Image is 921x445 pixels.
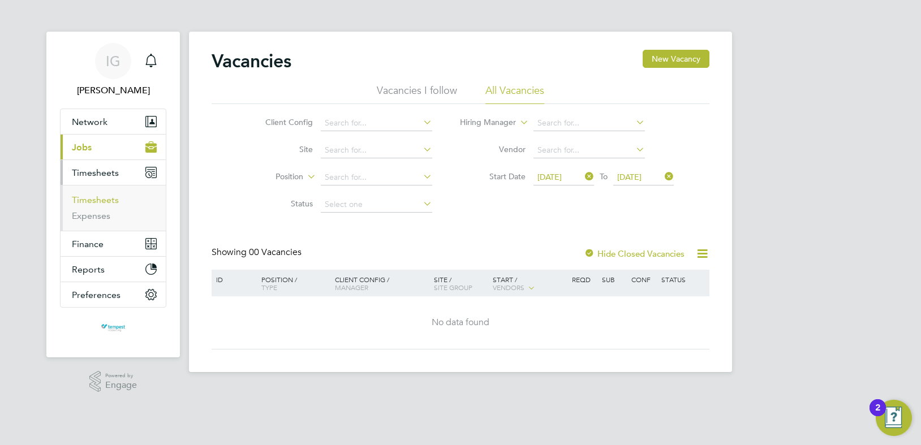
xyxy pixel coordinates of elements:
h2: Vacancies [212,50,291,72]
span: Manager [335,283,368,292]
span: [DATE] [537,172,562,182]
div: Site / [431,270,490,297]
span: Jobs [72,142,92,153]
span: Reports [72,264,105,275]
span: 00 Vacancies [249,247,302,258]
div: Start / [490,270,569,298]
nav: Main navigation [46,32,180,357]
button: Reports [61,257,166,282]
button: New Vacancy [643,50,709,68]
button: Jobs [61,135,166,159]
div: Sub [599,270,629,289]
div: Showing [212,247,304,258]
input: Select one [321,197,432,213]
a: Powered byEngage [89,371,137,392]
label: Status [248,198,313,209]
a: Expenses [72,210,110,221]
div: Client Config / [332,270,431,297]
input: Search for... [321,115,432,131]
button: Preferences [61,282,166,307]
button: Open Resource Center, 2 new notifications [876,400,912,436]
span: [DATE] [617,172,642,182]
span: Type [261,283,277,292]
span: Network [72,116,107,127]
div: Timesheets [61,185,166,231]
input: Search for... [321,142,432,158]
div: ID [213,270,253,289]
label: Site [248,144,313,154]
span: Powered by [105,371,137,381]
a: Timesheets [72,195,119,205]
div: Reqd [569,270,599,289]
label: Hide Closed Vacancies [584,248,685,259]
input: Search for... [321,170,432,185]
span: Site Group [434,283,472,292]
div: No data found [213,317,708,329]
li: Vacancies I follow [377,84,457,104]
a: IG[PERSON_NAME] [60,43,166,97]
div: 2 [875,408,880,422]
label: Client Config [248,117,313,127]
span: Timesheets [72,167,119,178]
button: Network [61,109,166,134]
span: Engage [105,381,137,390]
li: All Vacancies [485,84,544,104]
input: Search for... [533,142,645,158]
label: Start Date [460,171,526,182]
span: Vendors [493,283,524,292]
label: Hiring Manager [451,117,516,128]
button: Timesheets [61,160,166,185]
input: Search for... [533,115,645,131]
span: Imre Gyori [60,84,166,97]
img: tempestresourcing-logo-retina.png [100,319,126,337]
label: Position [238,171,303,183]
span: Finance [72,239,104,249]
button: Finance [61,231,166,256]
span: To [596,169,611,184]
div: Conf [629,270,658,289]
label: Vendor [460,144,526,154]
a: Go to home page [60,319,166,337]
div: Position / [253,270,332,297]
span: Preferences [72,290,120,300]
div: Status [659,270,708,289]
span: IG [106,54,120,68]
